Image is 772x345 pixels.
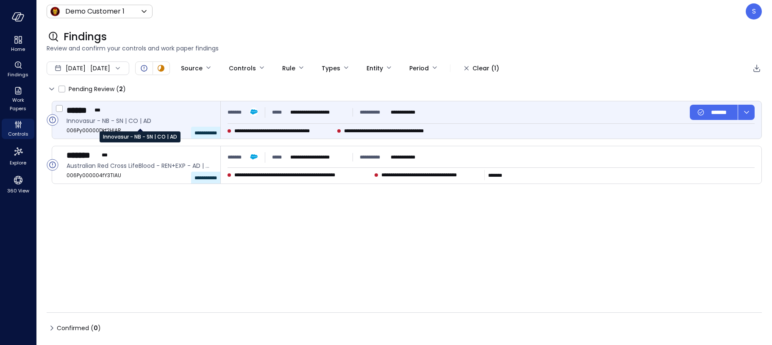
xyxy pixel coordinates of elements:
[5,96,31,113] span: Work Papers
[50,6,60,17] img: Icon
[2,144,34,168] div: Explore
[94,324,98,332] span: 0
[69,82,126,96] span: Pending Review
[752,6,756,17] p: S
[7,186,29,195] span: 360 View
[57,321,101,335] span: Confirmed
[139,63,149,73] div: Open
[65,6,125,17] p: Demo Customer 1
[738,105,755,120] button: dropdown-icon-button
[752,63,762,74] div: Export to CSV
[322,61,340,75] div: Types
[690,105,755,120] div: Button group with a nested menu
[116,84,126,94] div: ( )
[47,44,762,53] span: Review and confirm your controls and work paper findings
[2,85,34,114] div: Work Papers
[8,130,28,138] span: Controls
[47,159,58,171] div: Open
[100,131,181,142] div: Innovasur - NB - SN | CO | AD
[91,323,101,333] div: ( )
[119,85,123,93] span: 2
[181,61,203,75] div: Source
[67,161,214,170] span: Australian Red Cross LifeBlood - REN+EXP - AD | CO | PS
[457,61,506,75] button: Clear (1)
[2,119,34,139] div: Controls
[156,63,166,73] div: In Progress
[67,171,214,180] span: 006Py000004fY3TIAU
[2,34,34,54] div: Home
[67,116,214,125] span: Innovasur - NB - SN | CO | AD
[409,61,429,75] div: Period
[47,114,58,126] div: Open
[229,61,256,75] div: Controls
[10,159,26,167] span: Explore
[67,126,214,135] span: 006Py00000Dkf2HIAR
[367,61,383,75] div: Entity
[66,64,86,73] span: [DATE]
[282,61,295,75] div: Rule
[472,63,499,74] div: Clear (1)
[8,70,28,79] span: Findings
[746,3,762,19] div: Steve Sovik
[64,30,107,44] span: Findings
[2,173,34,196] div: 360 View
[2,59,34,80] div: Findings
[11,45,25,53] span: Home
